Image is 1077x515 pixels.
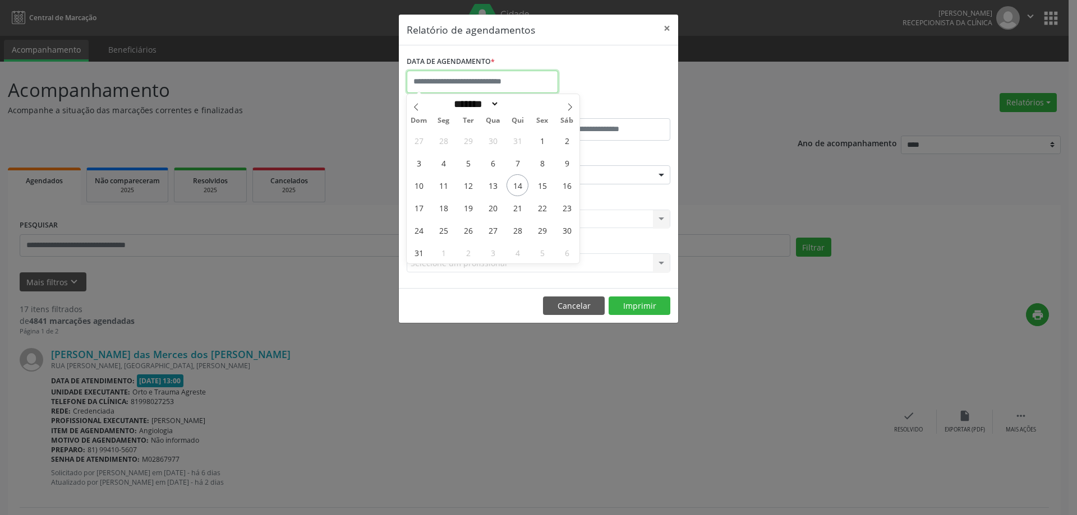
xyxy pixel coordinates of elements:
input: Year [499,98,536,110]
span: Agosto 11, 2025 [432,174,454,196]
span: Agosto 1, 2025 [531,129,553,151]
label: DATA DE AGENDAMENTO [407,53,495,71]
span: Agosto 2, 2025 [556,129,578,151]
span: Agosto 22, 2025 [531,197,553,219]
label: ATÉ [541,101,670,118]
span: Agosto 13, 2025 [482,174,504,196]
span: Julho 30, 2025 [482,129,504,151]
span: Ter [456,117,481,124]
span: Julho 28, 2025 [432,129,454,151]
span: Setembro 4, 2025 [507,242,528,263]
span: Agosto 14, 2025 [507,174,528,196]
span: Agosto 31, 2025 [408,242,430,263]
button: Imprimir [609,296,670,316]
span: Qua [481,117,505,124]
span: Sáb [555,117,579,124]
span: Setembro 3, 2025 [482,242,504,263]
span: Julho 27, 2025 [408,129,430,151]
span: Agosto 9, 2025 [556,152,578,174]
span: Agosto 7, 2025 [507,152,528,174]
span: Setembro 5, 2025 [531,242,553,263]
span: Agosto 12, 2025 [457,174,479,196]
span: Agosto 8, 2025 [531,152,553,174]
span: Agosto 10, 2025 [408,174,430,196]
span: Julho 29, 2025 [457,129,479,151]
h5: Relatório de agendamentos [407,22,535,37]
span: Agosto 28, 2025 [507,219,528,241]
button: Cancelar [543,296,605,316]
span: Qui [505,117,530,124]
span: Agosto 15, 2025 [531,174,553,196]
span: Seg [431,117,456,124]
span: Setembro 6, 2025 [556,242,578,263]
span: Dom [407,117,431,124]
select: Month [450,98,499,110]
span: Agosto 26, 2025 [457,219,479,241]
span: Agosto 19, 2025 [457,197,479,219]
span: Agosto 24, 2025 [408,219,430,241]
span: Agosto 27, 2025 [482,219,504,241]
span: Agosto 18, 2025 [432,197,454,219]
span: Julho 31, 2025 [507,129,528,151]
span: Agosto 23, 2025 [556,197,578,219]
span: Setembro 2, 2025 [457,242,479,263]
span: Agosto 3, 2025 [408,152,430,174]
span: Agosto 4, 2025 [432,152,454,174]
span: Agosto 6, 2025 [482,152,504,174]
span: Agosto 21, 2025 [507,197,528,219]
span: Agosto 30, 2025 [556,219,578,241]
span: Agosto 29, 2025 [531,219,553,241]
span: Agosto 25, 2025 [432,219,454,241]
span: Agosto 20, 2025 [482,197,504,219]
span: Setembro 1, 2025 [432,242,454,263]
span: Agosto 17, 2025 [408,197,430,219]
span: Agosto 16, 2025 [556,174,578,196]
span: Sex [530,117,555,124]
span: Agosto 5, 2025 [457,152,479,174]
button: Close [656,15,678,42]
